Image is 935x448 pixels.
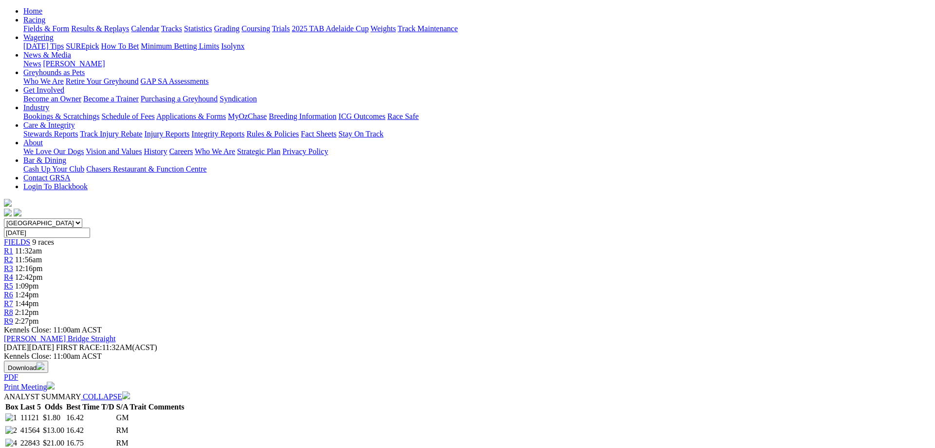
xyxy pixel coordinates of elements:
span: 2:27pm [15,317,39,325]
a: Who We Are [195,147,235,156]
a: Purchasing a Greyhound [141,95,218,103]
a: 2025 TAB Adelaide Cup [292,24,369,33]
a: Racing [23,16,45,24]
button: Download [4,361,48,373]
a: Grading [214,24,240,33]
a: Greyhounds as Pets [23,68,85,77]
div: Care & Integrity [23,130,931,138]
a: MyOzChase [228,112,267,120]
a: Cash Up Your Club [23,165,84,173]
img: printer.svg [47,382,55,390]
a: ICG Outcomes [338,112,385,120]
a: Coursing [242,24,270,33]
img: 2 [5,426,17,435]
div: Bar & Dining [23,165,931,174]
th: S/A Trait [116,402,147,412]
a: Become a Trainer [83,95,139,103]
a: Privacy Policy [282,147,328,156]
a: Chasers Restaurant & Function Centre [86,165,206,173]
td: 41564 [20,426,41,435]
a: How To Bet [101,42,139,50]
a: Careers [169,147,193,156]
a: R3 [4,264,13,273]
a: Become an Owner [23,95,81,103]
a: Rules & Policies [246,130,299,138]
span: 2:12pm [15,308,39,316]
div: ANALYST SUMMARY [4,391,931,401]
a: Syndication [220,95,257,103]
div: Wagering [23,42,931,51]
span: FIRST RACE: [56,343,102,351]
span: 9 races [32,238,54,246]
a: Get Involved [23,86,64,94]
span: 1:09pm [15,282,39,290]
a: Vision and Values [86,147,142,156]
a: Contact GRSA [23,174,70,182]
span: 12:16pm [15,264,43,273]
a: Fact Sheets [301,130,337,138]
img: chevron-down-white.svg [122,391,130,399]
a: Minimum Betting Limits [141,42,219,50]
span: 11:32AM(ACST) [56,343,157,351]
th: Comments [148,402,185,412]
a: News & Media [23,51,71,59]
th: Last 5 [20,402,41,412]
a: Login To Blackbook [23,182,88,191]
a: R5 [4,282,13,290]
a: PDF [4,373,18,381]
a: Wagering [23,33,54,41]
a: Weights [371,24,396,33]
a: SUREpick [66,42,99,50]
td: RM [116,438,147,448]
div: Industry [23,112,931,121]
img: facebook.svg [4,209,12,216]
a: R9 [4,317,13,325]
a: Schedule of Fees [101,112,154,120]
a: Home [23,7,42,15]
a: Industry [23,103,49,112]
a: R1 [4,247,13,255]
div: Greyhounds as Pets [23,77,931,86]
a: Integrity Reports [191,130,244,138]
a: R4 [4,273,13,281]
a: Who We Are [23,77,64,85]
a: Results & Replays [71,24,129,33]
th: Odds [42,402,65,412]
div: Download [4,373,931,382]
a: FIELDS [4,238,30,246]
span: 1:44pm [15,299,39,308]
a: Strategic Plan [237,147,280,156]
img: download.svg [37,362,44,370]
a: GAP SA Assessments [141,77,209,85]
span: Kennels Close: 11:00am ACST [4,326,102,334]
td: RM [116,426,147,435]
span: [DATE] [4,343,29,351]
a: History [144,147,167,156]
img: 4 [5,439,17,448]
a: Stay On Track [338,130,383,138]
span: 11:56am [15,255,42,264]
img: 1 [5,413,17,422]
input: Select date [4,228,90,238]
img: logo-grsa-white.png [4,199,12,207]
a: Statistics [184,24,212,33]
span: 11:32am [15,247,42,255]
td: 16.75 [66,438,115,448]
span: $21.00 [43,439,64,447]
td: GM [116,413,147,423]
a: Isolynx [221,42,244,50]
div: Kennels Close: 11:00am ACST [4,352,931,361]
a: R7 [4,299,13,308]
a: COLLAPSE [81,392,130,401]
a: We Love Our Dogs [23,147,84,156]
a: Retire Your Greyhound [66,77,139,85]
a: R2 [4,255,13,264]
